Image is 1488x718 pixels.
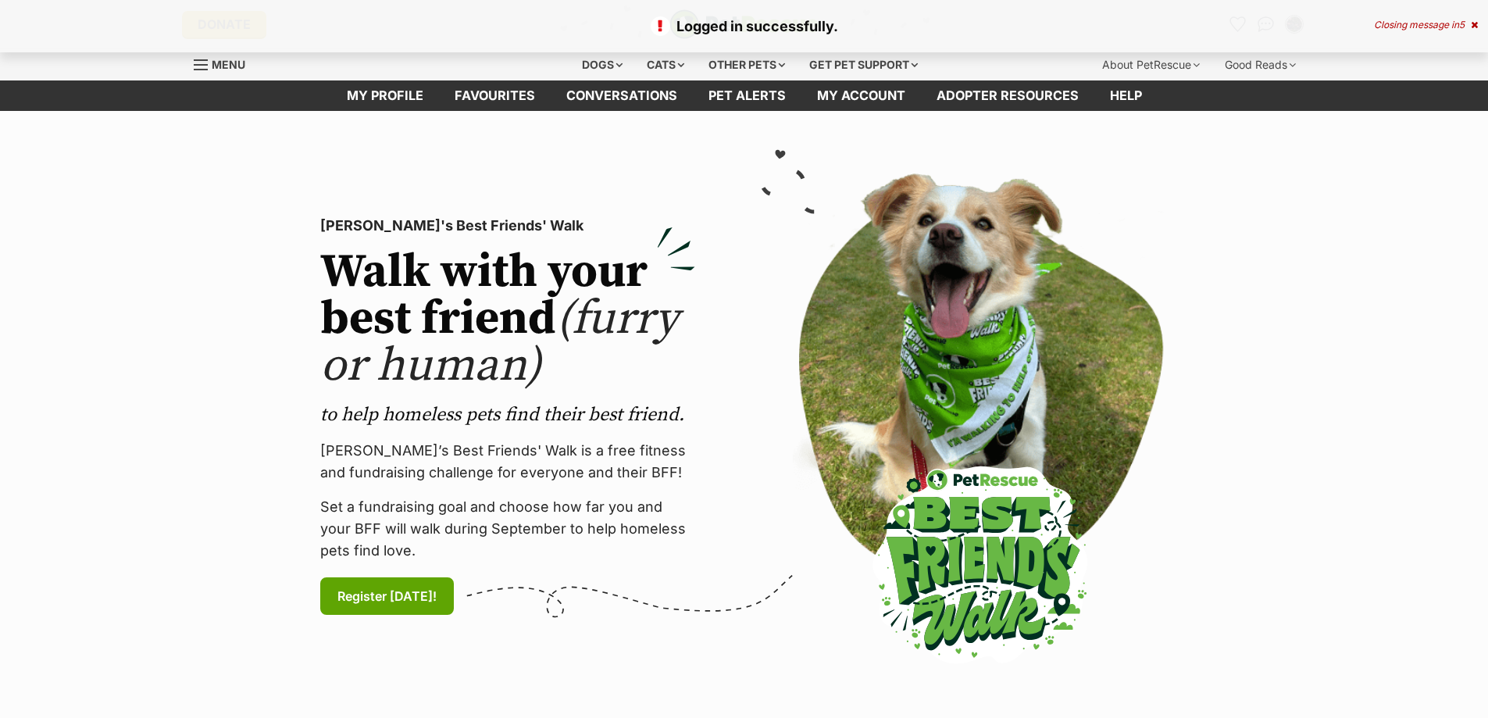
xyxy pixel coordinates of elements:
[439,80,551,111] a: Favourites
[212,58,245,71] span: Menu
[921,80,1094,111] a: Adopter resources
[320,249,695,390] h2: Walk with your best friend
[1091,49,1211,80] div: About PetRescue
[331,80,439,111] a: My profile
[337,587,437,605] span: Register [DATE]!
[698,49,796,80] div: Other pets
[1094,80,1158,111] a: Help
[320,402,695,427] p: to help homeless pets find their best friend.
[801,80,921,111] a: My account
[1214,49,1307,80] div: Good Reads
[571,49,633,80] div: Dogs
[320,290,679,395] span: (furry or human)
[320,440,695,484] p: [PERSON_NAME]’s Best Friends' Walk is a free fitness and fundraising challenge for everyone and t...
[693,80,801,111] a: Pet alerts
[798,49,929,80] div: Get pet support
[320,496,695,562] p: Set a fundraising goal and choose how far you and your BFF will walk during September to help hom...
[551,80,693,111] a: conversations
[636,49,695,80] div: Cats
[194,49,256,77] a: Menu
[320,215,695,237] p: [PERSON_NAME]'s Best Friends' Walk
[320,577,454,615] a: Register [DATE]!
